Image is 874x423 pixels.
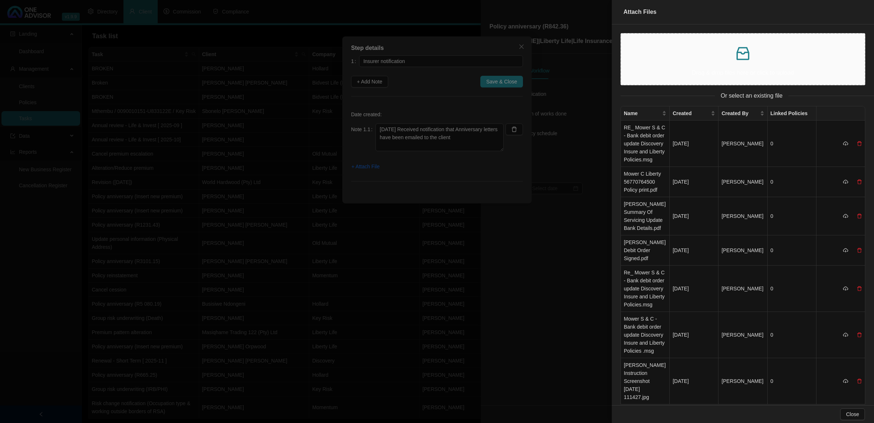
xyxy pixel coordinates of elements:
td: [DATE] [670,167,719,197]
td: [DATE] [670,121,719,167]
span: [PERSON_NAME] [721,332,763,338]
span: [PERSON_NAME] [721,378,763,384]
td: 0 [768,312,816,358]
td: [DATE] [670,266,719,312]
span: cloud-download [843,214,848,219]
th: Linked Policies [768,106,816,121]
td: 0 [768,358,816,404]
span: cloud-download [843,141,848,146]
span: Attach Files [623,9,657,15]
td: Mower S & C - Bank debit order update Discovery Insure and Liberty Policies .msg [621,312,670,358]
th: Name [621,106,670,121]
span: [PERSON_NAME] [721,141,763,146]
td: 0 [768,235,816,266]
span: Name [624,109,661,117]
span: [PERSON_NAME] [721,286,763,291]
span: [PERSON_NAME] [721,247,763,253]
span: inbox [734,45,752,62]
span: delete [857,286,862,291]
span: delete [857,179,862,184]
span: cloud-download [843,179,848,184]
td: 0 [768,167,816,197]
td: 0 [768,266,816,312]
span: inboxDrag & drop files here or click to upload [621,34,865,85]
span: cloud-download [843,379,848,384]
span: cloud-download [843,332,848,337]
span: delete [857,248,862,253]
span: [PERSON_NAME] [721,179,763,185]
span: Created By [721,109,758,117]
th: Created [670,106,719,121]
span: cloud-download [843,248,848,253]
td: Re_ Mower S & C - Bank debit order update Discovery Insure and Liberty Policies.msg [621,266,670,312]
td: [PERSON_NAME] Instruction Screenshot [DATE] 111427.jpg [621,358,670,404]
span: Close [846,410,859,418]
button: Close [840,408,865,420]
th: Created By [719,106,767,121]
td: [PERSON_NAME] Debit Order Signed.pdf [621,235,670,266]
span: cloud-download [843,286,848,291]
span: delete [857,141,862,146]
td: Mower C Liberty 56770764500 Policy print.pdf [621,167,670,197]
span: Created [673,109,709,117]
p: Drag & drop files here or click to upload [627,68,859,77]
td: 0 [768,197,816,235]
td: [DATE] [670,358,719,404]
td: [DATE] [670,312,719,358]
td: 0 [768,121,816,167]
td: RE_ Mower S & C - Bank debit order update Discovery Insure and Liberty Policies.msg [621,121,670,167]
span: delete [857,379,862,384]
span: delete [857,214,862,219]
td: [DATE] [670,197,719,235]
span: delete [857,332,862,337]
span: Or select an existing file [715,91,788,100]
td: [DATE] [670,235,719,266]
td: [PERSON_NAME] Summary Of Servicing Update Bank Details.pdf [621,197,670,235]
span: [PERSON_NAME] [721,213,763,219]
